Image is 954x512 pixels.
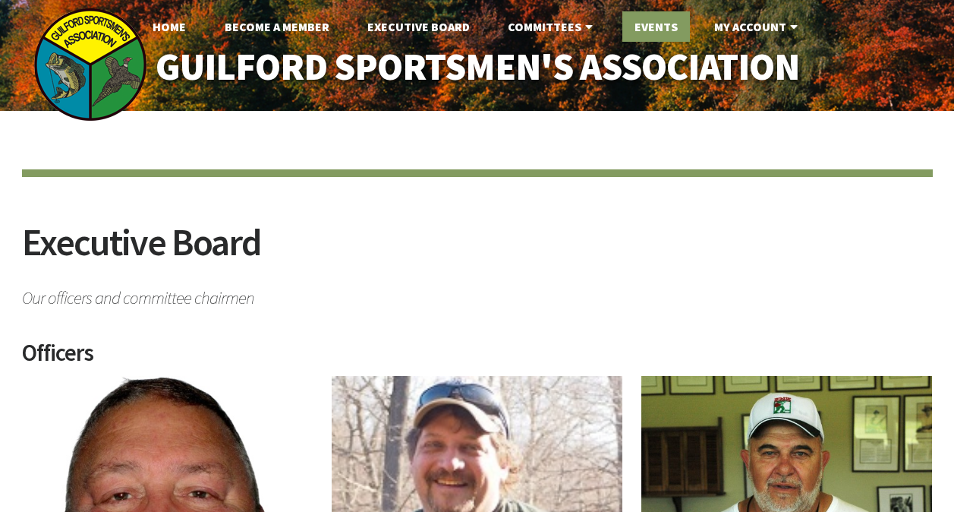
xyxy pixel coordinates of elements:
a: Home [140,11,198,42]
a: Committees [496,11,609,42]
a: Events [622,11,690,42]
h2: Officers [22,341,933,376]
a: Become A Member [213,11,342,42]
img: logo_sm.png [33,8,147,122]
a: Guilford Sportsmen's Association [123,35,831,100]
a: Executive Board [355,11,482,42]
a: My Account [702,11,814,42]
h2: Executive Board [22,223,933,280]
span: Our officers and committee chairmen [22,280,933,307]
